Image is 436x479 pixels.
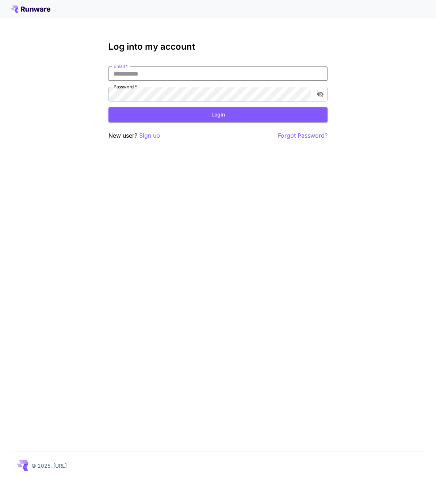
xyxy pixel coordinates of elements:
label: Email [114,63,128,69]
p: New user? [108,131,160,140]
p: © 2025, [URL] [31,462,67,470]
label: Password [114,84,137,90]
h3: Log into my account [108,42,328,52]
button: toggle password visibility [314,88,327,101]
button: Sign up [139,131,160,140]
button: Forgot Password? [278,131,328,140]
button: Login [108,107,328,122]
